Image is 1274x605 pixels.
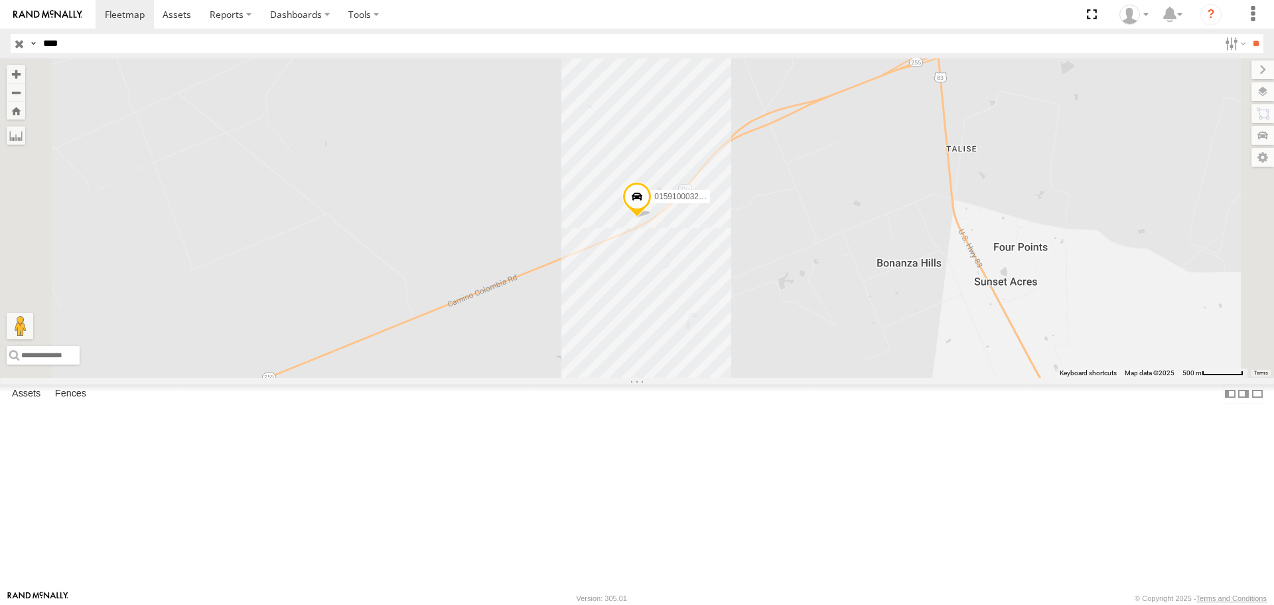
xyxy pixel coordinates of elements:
[7,126,25,145] label: Measure
[1200,4,1222,25] i: ?
[1115,5,1153,25] div: Daniel Saenz
[1251,385,1264,404] label: Hide Summary Table
[7,313,33,339] button: Drag Pegman onto the map to open Street View
[1196,594,1267,602] a: Terms and Conditions
[1251,148,1274,167] label: Map Settings
[48,385,93,404] label: Fences
[13,10,82,19] img: rand-logo.svg
[7,102,25,120] button: Zoom Home
[1135,594,1267,602] div: © Copyright 2025 -
[577,594,627,602] div: Version: 305.01
[1178,369,1247,378] button: Map Scale: 500 m per 59 pixels
[1060,369,1117,378] button: Keyboard shortcuts
[1224,385,1237,404] label: Dock Summary Table to the Left
[1220,34,1248,53] label: Search Filter Options
[5,385,47,404] label: Assets
[7,83,25,102] button: Zoom out
[1254,370,1268,375] a: Terms
[1237,385,1250,404] label: Dock Summary Table to the Right
[654,193,721,202] span: 015910003261800
[7,65,25,83] button: Zoom in
[28,34,38,53] label: Search Query
[1125,369,1174,377] span: Map data ©2025
[1182,369,1202,377] span: 500 m
[7,592,68,605] a: Visit our Website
